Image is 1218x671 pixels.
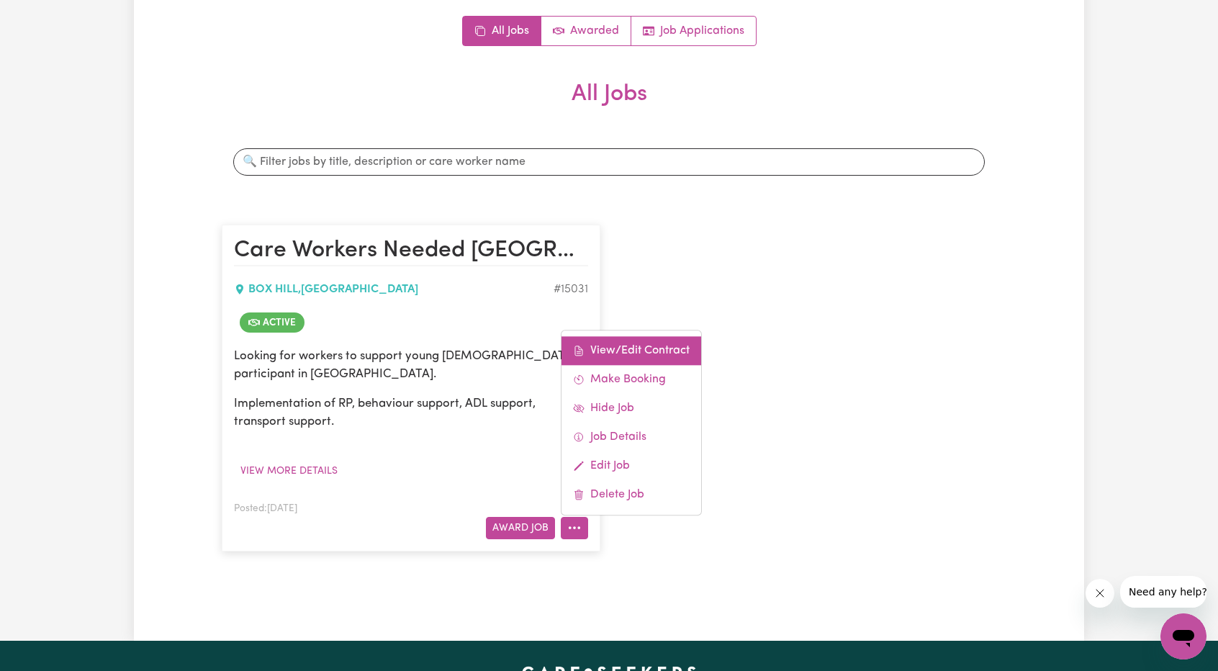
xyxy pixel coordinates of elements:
h2: All Jobs [222,81,996,131]
a: Job Details [561,423,701,451]
p: Looking for workers to support young [DEMOGRAPHIC_DATA] participant in [GEOGRAPHIC_DATA]. [234,347,588,383]
span: Posted: [DATE] [234,504,297,513]
iframe: Message from company [1120,576,1206,608]
button: View more details [234,460,344,482]
a: Active jobs [541,17,631,45]
iframe: Close message [1086,579,1114,608]
iframe: Button to launch messaging window [1160,613,1206,659]
input: 🔍 Filter jobs by title, description or care worker name [233,148,985,176]
h2: Care Workers Needed Box Hill [234,237,588,266]
p: Implementation of RP, behaviour support, ADL support, transport support. [234,395,588,431]
a: Delete Job [561,480,701,509]
button: Award Job [486,517,555,539]
div: More options [561,330,702,515]
div: BOX HILL , [GEOGRAPHIC_DATA] [234,281,554,298]
a: Hide Job [561,394,701,423]
button: More options [561,517,588,539]
span: Need any help? [9,10,87,22]
a: All jobs [463,17,541,45]
a: View/Edit Contract [561,336,701,365]
a: Make Booking [561,365,701,394]
a: Job applications [631,17,756,45]
a: Edit Job [561,451,701,480]
span: Job is active [240,312,304,333]
div: Job ID #15031 [554,281,588,298]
